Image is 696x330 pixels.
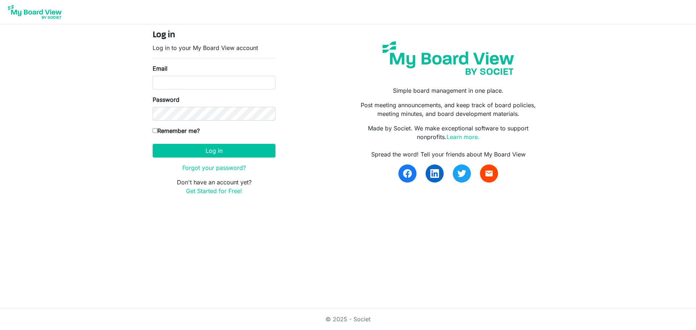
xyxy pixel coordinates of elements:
img: twitter.svg [457,169,466,178]
a: © 2025 - Societ [326,316,370,323]
a: Forgot your password? [182,164,246,171]
input: Remember me? [153,128,157,133]
label: Remember me? [153,126,200,135]
span: email [485,169,493,178]
p: Log in to your My Board View account [153,43,275,52]
p: Post meeting announcements, and keep track of board policies, meeting minutes, and board developm... [353,101,543,118]
p: Made by Societ. We make exceptional software to support nonprofits. [353,124,543,141]
label: Password [153,95,179,104]
label: Email [153,64,167,73]
a: Learn more. [447,133,480,141]
img: facebook.svg [403,169,412,178]
h4: Log in [153,30,275,41]
img: My Board View Logo [6,3,64,21]
button: Log in [153,144,275,158]
p: Don't have an account yet? [153,178,275,195]
img: linkedin.svg [430,169,439,178]
a: email [480,164,498,183]
img: my-board-view-societ.svg [377,36,519,80]
p: Simple board management in one place. [353,86,543,95]
a: Get Started for Free! [186,187,242,195]
div: Spread the word! Tell your friends about My Board View [353,150,543,159]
